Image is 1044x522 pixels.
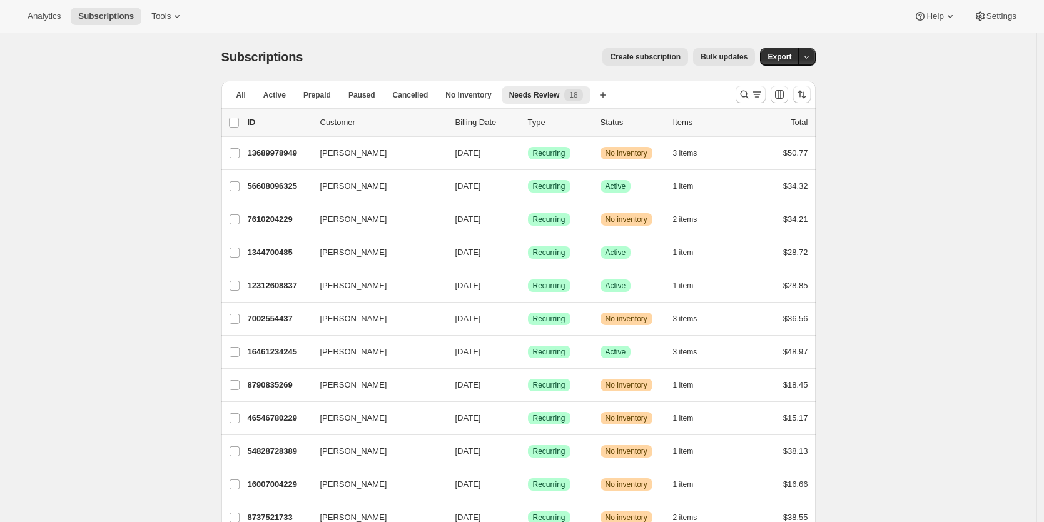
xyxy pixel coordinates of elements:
[455,314,481,323] span: [DATE]
[906,8,963,25] button: Help
[313,243,438,263] button: [PERSON_NAME]
[455,513,481,522] span: [DATE]
[313,342,438,362] button: [PERSON_NAME]
[455,281,481,290] span: [DATE]
[455,347,481,356] span: [DATE]
[248,277,808,294] div: 12312608837[PERSON_NAME][DATE]SuccessRecurringSuccessActive1 item$28.85
[313,441,438,461] button: [PERSON_NAME]
[248,246,310,259] p: 1344700485
[793,86,811,103] button: Sort the results
[71,8,141,25] button: Subscriptions
[783,248,808,257] span: $28.72
[248,379,310,391] p: 8790835269
[455,214,481,224] span: [DATE]
[313,474,438,494] button: [PERSON_NAME]
[966,8,1024,25] button: Settings
[783,181,808,191] span: $34.32
[263,90,286,100] span: Active
[986,11,1016,21] span: Settings
[248,144,808,162] div: 13689978949[PERSON_NAME][DATE]SuccessRecurringWarningNo inventory3 items$50.77
[736,86,766,103] button: Search and filter results
[673,443,707,460] button: 1 item
[606,148,647,158] span: No inventory
[606,413,647,423] span: No inventory
[673,476,707,493] button: 1 item
[783,513,808,522] span: $38.55
[673,181,694,191] span: 1 item
[455,248,481,257] span: [DATE]
[673,244,707,261] button: 1 item
[606,314,647,324] span: No inventory
[606,446,647,456] span: No inventory
[673,376,707,394] button: 1 item
[533,281,565,291] span: Recurring
[533,181,565,191] span: Recurring
[455,446,481,456] span: [DATE]
[610,52,681,62] span: Create subscription
[221,50,303,64] span: Subscriptions
[248,211,808,228] div: 7610204229[PERSON_NAME][DATE]SuccessRecurringWarningNo inventory2 items$34.21
[533,446,565,456] span: Recurring
[313,309,438,329] button: [PERSON_NAME]
[673,178,707,195] button: 1 item
[533,347,565,357] span: Recurring
[248,443,808,460] div: 54828728389[PERSON_NAME][DATE]SuccessRecurringWarningNo inventory1 item$38.13
[248,476,808,493] div: 16007004229[PERSON_NAME][DATE]SuccessRecurringWarningNo inventory1 item$16.66
[28,11,61,21] span: Analytics
[673,310,711,328] button: 3 items
[248,244,808,261] div: 1344700485[PERSON_NAME][DATE]SuccessRecurringSuccessActive1 item$28.72
[673,314,697,324] span: 3 items
[248,310,808,328] div: 7002554437[PERSON_NAME][DATE]SuccessRecurringWarningNo inventory3 items$36.56
[783,148,808,158] span: $50.77
[673,380,694,390] span: 1 item
[783,479,808,489] span: $16.66
[455,380,481,389] span: [DATE]
[602,48,688,66] button: Create subscription
[673,413,694,423] span: 1 item
[236,90,246,100] span: All
[693,48,755,66] button: Bulk updates
[313,408,438,428] button: [PERSON_NAME]
[673,446,694,456] span: 1 item
[606,380,647,390] span: No inventory
[593,86,613,104] button: Create new view
[393,90,428,100] span: Cancelled
[783,281,808,290] span: $28.85
[569,90,577,100] span: 18
[248,313,310,325] p: 7002554437
[533,214,565,224] span: Recurring
[78,11,134,21] span: Subscriptions
[248,409,808,427] div: 46546780229[PERSON_NAME][DATE]SuccessRecurringWarningNo inventory1 item$15.17
[320,180,387,193] span: [PERSON_NAME]
[673,347,697,357] span: 3 items
[673,144,711,162] button: 3 items
[455,148,481,158] span: [DATE]
[20,8,68,25] button: Analytics
[248,343,808,361] div: 16461234245[PERSON_NAME][DATE]SuccessRecurringSuccessActive3 items$48.97
[606,479,647,489] span: No inventory
[926,11,943,21] span: Help
[606,347,626,357] span: Active
[673,343,711,361] button: 3 items
[783,380,808,389] span: $18.45
[248,180,310,193] p: 56608096325
[248,147,310,159] p: 13689978949
[455,413,481,423] span: [DATE]
[673,116,736,129] div: Items
[248,412,310,424] p: 46546780229
[320,116,445,129] p: Customer
[320,412,387,424] span: [PERSON_NAME]
[601,116,663,129] p: Status
[320,478,387,491] span: [PERSON_NAME]
[455,116,518,129] p: Billing Date
[673,409,707,427] button: 1 item
[701,52,748,62] span: Bulk updates
[320,379,387,391] span: [PERSON_NAME]
[248,213,310,226] p: 7610204229
[673,211,711,228] button: 2 items
[248,445,310,458] p: 54828728389
[248,376,808,394] div: 8790835269[PERSON_NAME][DATE]SuccessRecurringWarningNo inventory1 item$18.45
[673,214,697,224] span: 2 items
[528,116,590,129] div: Type
[320,445,387,458] span: [PERSON_NAME]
